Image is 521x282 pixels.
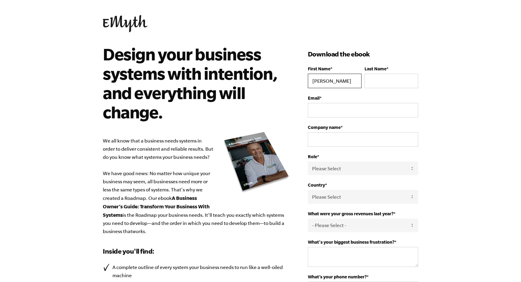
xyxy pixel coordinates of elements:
span: First Name [308,66,330,71]
em: works [132,229,145,234]
span: What's your biggest business frustration? [308,239,394,245]
img: EMyth [103,15,147,32]
h2: Design your business systems with intention, and everything will change. [103,44,281,122]
img: new_roadmap_cover_093019 [223,131,290,193]
span: Company name [308,125,341,130]
h3: Download the ebook [308,49,418,59]
span: Country [308,182,325,187]
p: We all know that a business needs systems in order to deliver consistent and reliable results. Bu... [103,137,290,236]
h3: Inside you'll find: [103,246,290,256]
iframe: Chat Widget [491,253,521,282]
b: A Business Owner’s Guide: Transform Your Business With Systems [103,195,210,218]
span: What’s your phone number? [308,274,367,279]
span: Email [308,95,320,101]
span: What were your gross revenues last year? [308,211,393,216]
li: A complete outline of every system your business needs to run like a well-oiled machine [103,263,290,280]
span: Last Name [365,66,387,71]
span: Role [308,154,317,159]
